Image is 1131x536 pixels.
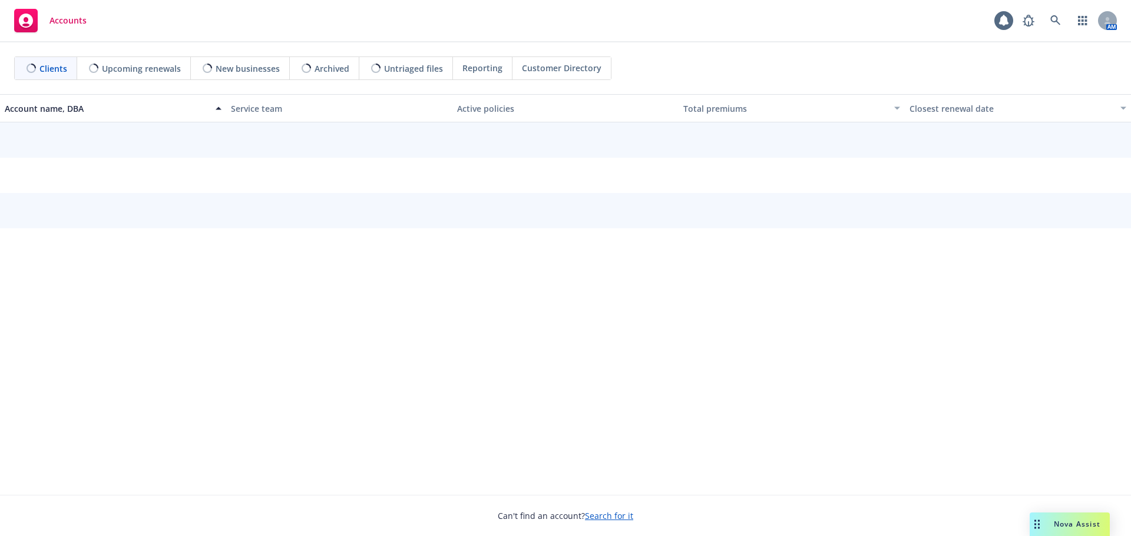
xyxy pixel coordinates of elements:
span: Accounts [49,16,87,25]
div: Account name, DBA [5,102,209,115]
div: Drag to move [1030,512,1044,536]
div: Active policies [457,102,674,115]
span: Clients [39,62,67,75]
button: Active policies [452,94,679,122]
span: New businesses [216,62,280,75]
button: Nova Assist [1030,512,1110,536]
button: Service team [226,94,452,122]
a: Report a Bug [1017,9,1040,32]
span: Untriaged files [384,62,443,75]
a: Search [1044,9,1067,32]
a: Search for it [585,510,633,521]
span: Customer Directory [522,62,601,74]
button: Closest renewal date [905,94,1131,122]
div: Closest renewal date [910,102,1113,115]
button: Total premiums [679,94,905,122]
a: Switch app [1071,9,1094,32]
span: Upcoming renewals [102,62,181,75]
span: Can't find an account? [498,510,633,522]
span: Nova Assist [1054,519,1100,529]
div: Service team [231,102,448,115]
span: Reporting [462,62,502,74]
span: Archived [315,62,349,75]
div: Total premiums [683,102,887,115]
a: Accounts [9,4,91,37]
